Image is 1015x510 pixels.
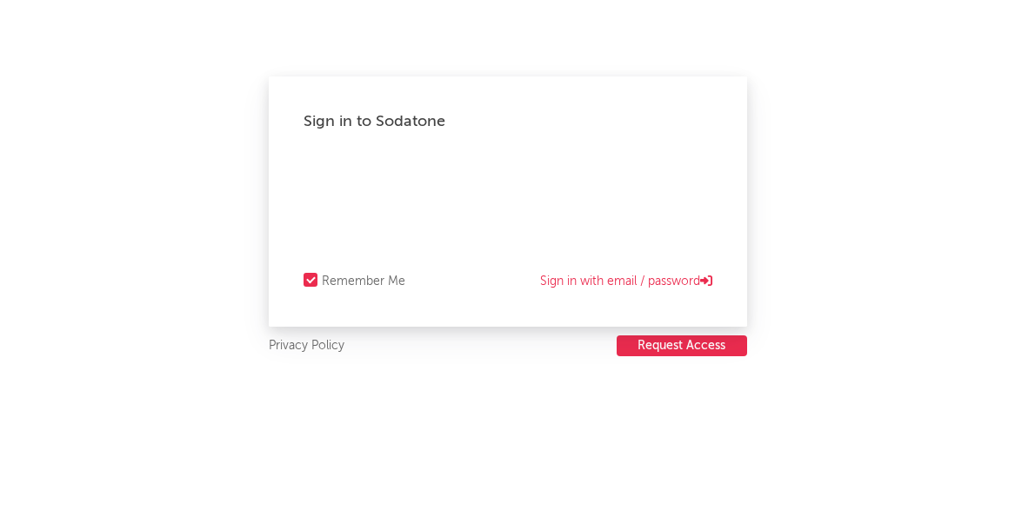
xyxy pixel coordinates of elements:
[304,111,712,132] div: Sign in to Sodatone
[617,335,747,357] a: Request Access
[322,271,405,292] div: Remember Me
[617,335,747,356] button: Request Access
[269,335,344,357] a: Privacy Policy
[540,271,712,292] a: Sign in with email / password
